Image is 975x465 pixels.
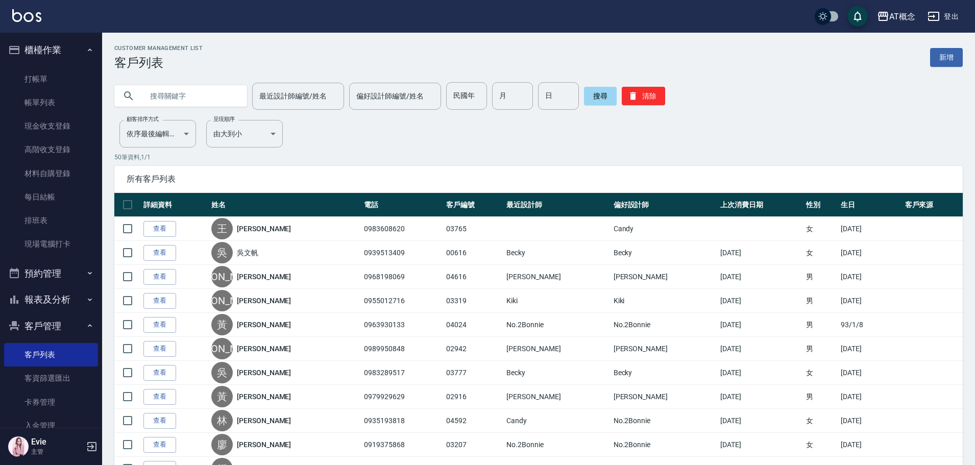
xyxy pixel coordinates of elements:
a: [PERSON_NAME] [237,391,291,402]
td: 女 [803,433,838,457]
th: 性別 [803,193,838,217]
div: [PERSON_NAME] [211,266,233,287]
td: 04024 [444,313,504,337]
td: 03777 [444,361,504,385]
a: 材料自購登錄 [4,162,98,185]
a: 每日結帳 [4,185,98,209]
td: 0983289517 [361,361,444,385]
a: [PERSON_NAME] [237,296,291,306]
a: 查看 [143,389,176,405]
a: 吳文帆 [237,248,258,258]
th: 生日 [838,193,902,217]
td: No.2Bonnie [611,433,718,457]
td: [DATE] [838,241,902,265]
td: No.2Bonnie [504,313,611,337]
td: 男 [803,265,838,289]
td: 04616 [444,265,504,289]
th: 姓名 [209,193,361,217]
div: 吳 [211,242,233,263]
a: 查看 [143,341,176,357]
h2: Customer Management List [114,45,203,52]
div: 林 [211,410,233,431]
td: [DATE] [838,433,902,457]
td: [DATE] [838,385,902,409]
p: 主管 [31,447,83,456]
a: 卡券管理 [4,390,98,414]
a: [PERSON_NAME] [237,344,291,354]
a: [PERSON_NAME] [237,320,291,330]
a: 查看 [143,365,176,381]
input: 搜尋關鍵字 [143,82,239,110]
td: Becky [611,361,718,385]
th: 上次消費日期 [718,193,803,217]
a: 客資篩選匯出 [4,366,98,390]
div: 由大到小 [206,120,283,148]
td: Kiki [504,289,611,313]
a: 查看 [143,245,176,261]
a: 現場電腦打卡 [4,232,98,256]
td: Becky [504,361,611,385]
td: 02942 [444,337,504,361]
a: 打帳單 [4,67,98,91]
td: [PERSON_NAME] [504,385,611,409]
a: [PERSON_NAME] [237,368,291,378]
th: 電話 [361,193,444,217]
a: [PERSON_NAME] [237,224,291,234]
td: 93/1/8 [838,313,902,337]
td: [DATE] [838,361,902,385]
td: 02916 [444,385,504,409]
td: [PERSON_NAME] [611,337,718,361]
td: [DATE] [718,313,803,337]
td: No.2Bonnie [504,433,611,457]
a: 查看 [143,437,176,453]
td: 0935193818 [361,409,444,433]
td: 0968198069 [361,265,444,289]
td: [DATE] [838,217,902,241]
td: [DATE] [718,241,803,265]
td: 0963930133 [361,313,444,337]
td: 0939513409 [361,241,444,265]
label: 呈現順序 [213,115,235,123]
a: 高階收支登錄 [4,138,98,161]
p: 50 筆資料, 1 / 1 [114,153,963,162]
td: Becky [611,241,718,265]
a: [PERSON_NAME] [237,439,291,450]
a: 帳單列表 [4,91,98,114]
td: 04592 [444,409,504,433]
td: 03765 [444,217,504,241]
a: 查看 [143,413,176,429]
td: 0919375868 [361,433,444,457]
td: [PERSON_NAME] [611,265,718,289]
td: 男 [803,337,838,361]
th: 最近設計師 [504,193,611,217]
th: 客戶編號 [444,193,504,217]
div: [PERSON_NAME] [211,290,233,311]
td: 03207 [444,433,504,457]
span: 所有客戶列表 [127,174,950,184]
td: 女 [803,217,838,241]
td: 男 [803,289,838,313]
td: [DATE] [718,265,803,289]
td: 0979929629 [361,385,444,409]
div: 王 [211,218,233,239]
button: AT概念 [873,6,919,27]
a: 客戶列表 [4,343,98,366]
td: [DATE] [718,409,803,433]
th: 客戶來源 [903,193,963,217]
button: 報表及分析 [4,286,98,313]
button: 登出 [923,7,963,26]
td: 00616 [444,241,504,265]
td: [DATE] [838,337,902,361]
td: Kiki [611,289,718,313]
a: [PERSON_NAME] [237,272,291,282]
h3: 客戶列表 [114,56,203,70]
td: [PERSON_NAME] [611,385,718,409]
td: [DATE] [718,433,803,457]
td: [DATE] [718,361,803,385]
a: 查看 [143,293,176,309]
a: 查看 [143,221,176,237]
button: save [847,6,868,27]
a: 查看 [143,269,176,285]
td: 0955012716 [361,289,444,313]
td: Becky [504,241,611,265]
